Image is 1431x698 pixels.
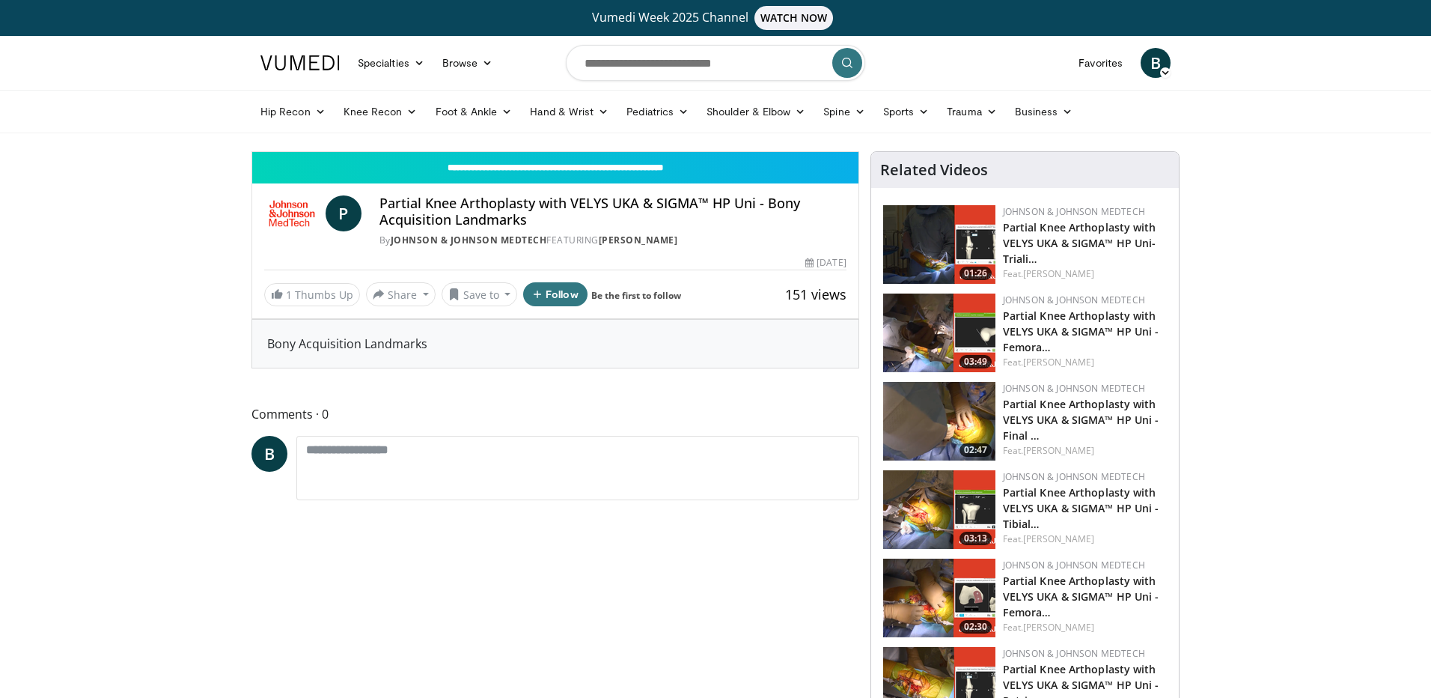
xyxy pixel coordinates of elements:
button: Save to [442,282,518,306]
div: Bony Acquisition Landmarks [252,320,858,368]
a: Pediatrics [617,97,698,127]
input: Search topics, interventions [566,45,865,81]
a: 1 Thumbs Up [264,283,360,306]
div: Feat. [1003,621,1167,634]
span: 1 [286,288,292,302]
a: Johnson & Johnson MedTech [391,234,547,246]
a: Browse [433,48,502,78]
span: 02:30 [959,620,992,634]
a: Partial Knee Arthoplasty with VELYS UKA & SIGMA™ HP Uni - Femora… [1003,309,1159,354]
img: fca33e5d-2676-4c0d-8432-0e27cf4af401.png.150x105_q85_crop-smart_upscale.png [883,470,995,549]
div: Feat. [1003,444,1167,458]
a: Johnson & Johnson MedTech [1003,559,1145,571]
div: By FEATURING [379,234,846,247]
a: Partial Knee Arthoplasty with VELYS UKA & SIGMA™ HP Uni - Tibial… [1003,485,1159,531]
div: Feat. [1003,532,1167,546]
a: Spine [814,97,873,127]
span: 03:49 [959,355,992,368]
h4: Related Videos [880,161,988,179]
a: Trauma [938,97,1006,127]
img: Johnson & Johnson MedTech [264,195,320,231]
span: 01:26 [959,267,992,280]
img: 2dac1888-fcb6-4628-a152-be974a3fbb82.png.150x105_q85_crop-smart_upscale.png [883,382,995,461]
span: 02:47 [959,443,992,457]
a: Johnson & Johnson MedTech [1003,470,1145,483]
a: B [1141,48,1171,78]
a: Partial Knee Arthoplasty with VELYS UKA & SIGMA™ HP Uni - Femora… [1003,574,1159,619]
img: 13513cbe-2183-4149-ad2a-2a4ce2ec625a.png.150x105_q85_crop-smart_upscale.png [883,294,995,372]
a: B [251,436,287,472]
a: Johnson & Johnson MedTech [1003,382,1145,395]
a: Johnson & Johnson MedTech [1003,205,1145,218]
a: Vumedi Week 2025 ChannelWATCH NOW [263,6,1168,30]
a: [PERSON_NAME] [1023,621,1094,634]
span: 151 views [785,285,846,303]
a: Johnson & Johnson MedTech [1003,647,1145,660]
a: P [326,195,361,231]
a: Foot & Ankle [427,97,522,127]
a: Knee Recon [335,97,427,127]
a: Shoulder & Elbow [698,97,814,127]
img: 27e23ca4-618a-4dda-a54e-349283c0b62a.png.150x105_q85_crop-smart_upscale.png [883,559,995,637]
a: Business [1006,97,1082,127]
span: 03:13 [959,532,992,545]
a: [PERSON_NAME] [1023,532,1094,545]
a: 02:47 [883,382,995,461]
div: [DATE] [805,256,846,270]
a: Sports [874,97,939,127]
span: Comments 0 [251,404,859,424]
a: Partial Knee Arthoplasty with VELYS UKA & SIGMA™ HP Uni - Final … [1003,397,1159,443]
a: Partial Knee Arthoplasty with VELYS UKA & SIGMA™ HP Uni- Triali… [1003,220,1156,266]
span: WATCH NOW [754,6,834,30]
a: Hip Recon [251,97,335,127]
a: 03:13 [883,470,995,549]
a: 01:26 [883,205,995,284]
img: VuMedi Logo [260,55,340,70]
a: [PERSON_NAME] [599,234,678,246]
a: 03:49 [883,294,995,372]
a: Favorites [1070,48,1132,78]
a: 02:30 [883,559,995,637]
button: Share [366,282,436,306]
button: Follow [523,282,588,306]
img: 54517014-b7e0-49d7-8366-be4d35b6cc59.png.150x105_q85_crop-smart_upscale.png [883,205,995,284]
a: [PERSON_NAME] [1023,356,1094,368]
a: Johnson & Johnson MedTech [1003,294,1145,306]
h4: Partial Knee Arthoplasty with VELYS UKA & SIGMA™ HP Uni - Bony Acquisition Landmarks [379,195,846,228]
a: [PERSON_NAME] [1023,444,1094,457]
a: Specialties [349,48,433,78]
a: Hand & Wrist [521,97,617,127]
a: Be the first to follow [591,289,681,302]
div: Feat. [1003,356,1167,369]
a: [PERSON_NAME] [1023,267,1094,280]
div: Feat. [1003,267,1167,281]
